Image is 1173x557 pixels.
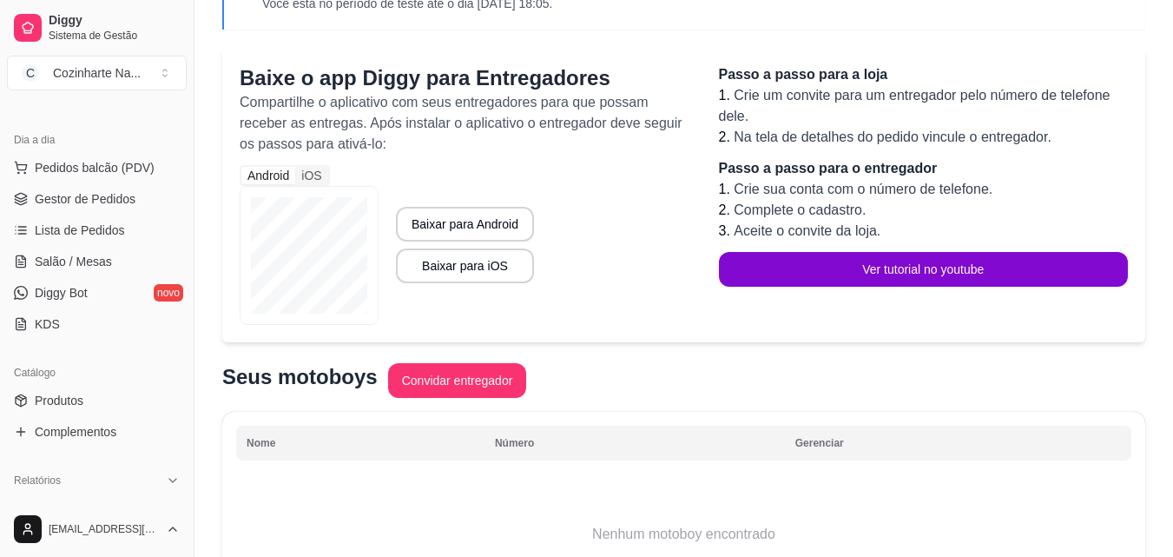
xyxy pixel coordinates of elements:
div: Catálogo [7,359,187,387]
div: Dia a dia [7,126,187,154]
span: Produtos [35,392,83,409]
span: Sistema de Gestão [49,29,180,43]
span: Pedidos balcão (PDV) [35,159,155,176]
th: Número [484,426,785,461]
span: Salão / Mesas [35,253,112,270]
span: Diggy Bot [35,284,88,302]
span: Na tela de detalhes do pedido vincule o entregador. [734,129,1051,144]
th: Gerenciar [785,426,1131,461]
p: Seus motoboys [222,363,378,391]
a: Salão / Mesas [7,248,187,275]
th: Nome [236,426,484,461]
div: iOS [295,167,327,184]
a: DiggySistema de Gestão [7,7,187,49]
button: Pedidos balcão (PDV) [7,154,187,182]
p: Passo a passo para o entregador [719,158,1129,179]
span: Diggy [49,13,180,29]
span: C [22,64,39,82]
span: Gestor de Pedidos [35,190,135,208]
a: Produtos [7,387,187,414]
a: Complementos [7,418,187,446]
button: Select a team [7,56,187,90]
span: Complementos [35,423,116,441]
span: [EMAIL_ADDRESS][DOMAIN_NAME] [49,522,159,536]
div: Android [241,167,295,184]
li: 3. [719,221,1129,242]
p: Compartilhe o aplicativo com seus entregadores para que possam receber as entregas. Após instalar... [240,92,684,155]
a: Lista de Pedidos [7,216,187,244]
li: 1. [719,85,1129,127]
li: 2. [719,127,1129,148]
a: Gestor de Pedidos [7,185,187,213]
span: KDS [35,315,60,333]
span: Crie um convite para um entregador pelo número de telefone dele. [719,88,1110,123]
button: Baixar para Android [396,207,534,242]
a: KDS [7,310,187,338]
li: 1. [719,179,1129,200]
span: Relatórios [14,474,61,487]
a: Relatórios de vendas [7,494,187,522]
span: Crie sua conta com o número de telefone. [734,182,992,196]
button: Convidar entregador [388,363,527,398]
span: Relatórios de vendas [35,500,149,517]
button: Baixar para iOS [396,249,534,283]
button: Ver tutorial no youtube [719,252,1129,287]
span: Complete o cadastro. [734,202,866,217]
p: Baixe o app Diggy para Entregadores [240,64,684,92]
button: [EMAIL_ADDRESS][DOMAIN_NAME] [7,508,187,550]
a: Diggy Botnovo [7,279,187,307]
span: Aceite o convite da loja. [734,223,880,238]
p: Passo a passo para a loja [719,64,1129,85]
span: Lista de Pedidos [35,222,125,239]
div: Cozinharte Na ... [53,64,141,82]
li: 2. [719,200,1129,221]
